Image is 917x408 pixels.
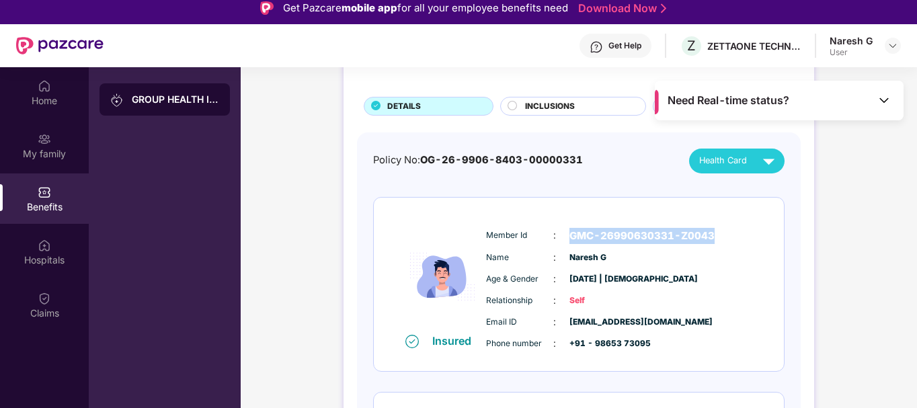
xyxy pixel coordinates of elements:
img: svg+xml;base64,PHN2ZyB3aWR0aD0iMjAiIGhlaWdodD0iMjAiIHZpZXdCb3g9IjAgMCAyMCAyMCIgZmlsbD0ibm9uZSIgeG... [38,132,51,146]
img: svg+xml;base64,PHN2ZyB4bWxucz0iaHR0cDovL3d3dy53My5vcmcvMjAwMC9zdmciIHdpZHRoPSIxNiIgaGVpZ2h0PSIxNi... [405,335,419,348]
div: User [830,47,873,58]
img: icon [402,220,483,333]
span: Phone number [486,337,553,350]
span: [DATE] | [DEMOGRAPHIC_DATA] [569,273,637,286]
span: INCLUSIONS [525,100,575,113]
span: DETAILS [387,100,421,113]
div: Get Help [608,40,641,51]
strong: mobile app [342,1,397,14]
img: svg+xml;base64,PHN2ZyBpZD0iSGVscC0zMngzMiIgeG1sbnM9Imh0dHA6Ly93d3cudzMub3JnLzIwMDAvc3ZnIiB3aWR0aD... [590,40,603,54]
div: ZETTAONE TECHNOLOGIES INDIA PRIVATE LIMITED [707,40,801,52]
img: Toggle Icon [877,93,891,107]
span: : [553,315,556,329]
img: svg+xml;base64,PHN2ZyB3aWR0aD0iMjAiIGhlaWdodD0iMjAiIHZpZXdCb3g9IjAgMCAyMCAyMCIgZmlsbD0ibm9uZSIgeG... [110,93,124,107]
span: [EMAIL_ADDRESS][DOMAIN_NAME] [569,316,637,329]
div: GROUP HEALTH INSURANCE [132,93,219,106]
span: Need Real-time status? [668,93,789,108]
button: Health Card [689,149,785,173]
span: GMC-26990630331-Z0043 [569,228,715,244]
span: Email ID [486,316,553,329]
img: svg+xml;base64,PHN2ZyBpZD0iQ2xhaW0iIHhtbG5zPSJodHRwOi8vd3d3LnczLm9yZy8yMDAwL3N2ZyIgd2lkdGg9IjIwIi... [38,292,51,305]
img: svg+xml;base64,PHN2ZyBpZD0iRHJvcGRvd24tMzJ4MzIiIHhtbG5zPSJodHRwOi8vd3d3LnczLm9yZy8yMDAwL3N2ZyIgd2... [887,40,898,51]
span: OG-26-9906-8403-00000331 [420,154,583,166]
span: : [553,250,556,265]
span: Member Id [486,229,553,242]
span: : [553,293,556,308]
span: : [553,272,556,286]
img: svg+xml;base64,PHN2ZyBpZD0iSG9tZSIgeG1sbnM9Imh0dHA6Ly93d3cudzMub3JnLzIwMDAvc3ZnIiB3aWR0aD0iMjAiIG... [38,79,51,93]
span: Name [486,251,553,264]
img: svg+xml;base64,PHN2ZyB4bWxucz0iaHR0cDovL3d3dy53My5vcmcvMjAwMC9zdmciIHZpZXdCb3g9IjAgMCAyNCAyNCIgd2... [757,149,781,173]
span: Health Card [699,154,747,167]
span: Age & Gender [486,273,553,286]
span: Z [687,38,696,54]
div: Naresh G [830,34,873,47]
img: Stroke [661,1,666,15]
span: Naresh G [569,251,637,264]
span: Self [569,294,637,307]
img: New Pazcare Logo [16,37,104,54]
img: svg+xml;base64,PHN2ZyBpZD0iSG9zcGl0YWxzIiB4bWxucz0iaHR0cDovL3d3dy53My5vcmcvMjAwMC9zdmciIHdpZHRoPS... [38,239,51,252]
img: svg+xml;base64,PHN2ZyBpZD0iQmVuZWZpdHMiIHhtbG5zPSJodHRwOi8vd3d3LnczLm9yZy8yMDAwL3N2ZyIgd2lkdGg9Ij... [38,186,51,199]
a: Download Now [578,1,662,15]
span: Relationship [486,294,553,307]
span: +91 - 98653 73095 [569,337,637,350]
div: Policy No: [373,153,583,168]
span: : [553,336,556,351]
span: : [553,228,556,243]
div: Insured [432,334,479,348]
img: Logo [260,1,274,15]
